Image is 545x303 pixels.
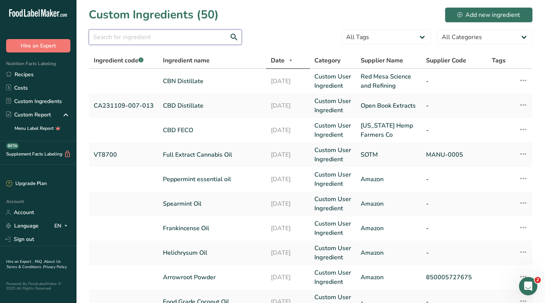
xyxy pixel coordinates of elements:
a: Full Extract Cannabis Oil [163,150,262,159]
a: Peppermint essential oil [163,175,262,184]
a: [US_STATE] Hemp Farmers Co [361,121,417,139]
a: FAQ . [35,259,44,264]
a: Spearmint Oil [163,199,262,208]
a: Arrowroot Powder [163,273,262,282]
span: 2 [535,277,541,283]
button: Add new ingredient [445,7,533,23]
input: Search for ingredient [89,29,242,45]
a: [DATE] [271,101,305,110]
a: Amazon [361,248,417,257]
a: Custom User Ingredient [314,268,351,287]
a: CBD Distillate [163,101,262,110]
a: [DATE] [271,126,305,135]
span: Ingredient name [163,56,210,65]
a: SOTM [361,150,417,159]
a: - [426,248,483,257]
a: CBN Distillate [163,77,262,86]
a: Helichrysum Oil [163,248,262,257]
a: Open Book Extracts [361,101,417,110]
a: Custom User Ingredient [314,195,351,213]
span: Supplier Name [361,56,403,65]
span: Date [271,56,285,65]
a: [DATE] [271,248,305,257]
a: CA231109-007-013 [94,101,154,110]
a: - [426,101,483,110]
button: Hire an Expert [6,39,70,52]
a: Custom User Ingredient [314,170,351,188]
a: Amazon [361,175,417,184]
span: Tags [492,56,506,65]
iframe: Intercom live chat [519,277,537,295]
a: CBD FECO [163,126,262,135]
a: Custom User Ingredient [314,219,351,237]
a: Amazon [361,273,417,282]
a: Terms & Conditions . [7,264,43,270]
div: EN [54,221,70,231]
span: Category [314,56,340,65]
a: About Us . [6,259,61,270]
a: Custom User Ingredient [314,146,351,164]
a: Amazon [361,199,417,208]
a: Red Mesa Science and Refining [361,72,417,90]
a: - [426,224,483,233]
div: Powered By FoodLabelMaker © 2025 All Rights Reserved [6,282,70,291]
a: Privacy Policy [43,264,67,270]
a: Hire an Expert . [6,259,33,264]
a: [DATE] [271,199,305,208]
h1: Custom Ingredients (50) [89,6,219,23]
a: - [426,175,483,184]
div: Add new ingredient [457,10,520,20]
a: MANU-0005 [426,150,483,159]
a: [DATE] [271,224,305,233]
span: Ingredient code [94,56,143,65]
span: Supplier Code [426,56,466,65]
a: Frankincense Oil [163,224,262,233]
a: [DATE] [271,150,305,159]
a: Custom User Ingredient [314,244,351,262]
a: Custom User Ingredient [314,72,351,90]
a: VT8700 [94,150,154,159]
a: [DATE] [271,77,305,86]
a: Custom User Ingredient [314,97,351,115]
div: Custom Report [6,111,51,119]
a: Custom User Ingredient [314,121,351,139]
div: Upgrade Plan [6,180,47,188]
a: [DATE] [271,273,305,282]
a: [DATE] [271,175,305,184]
a: - [426,126,483,135]
div: BETA [6,143,19,149]
a: 850005727675 [426,273,483,282]
a: - [426,199,483,208]
a: Amazon [361,224,417,233]
a: - [426,77,483,86]
a: Language [6,219,39,233]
